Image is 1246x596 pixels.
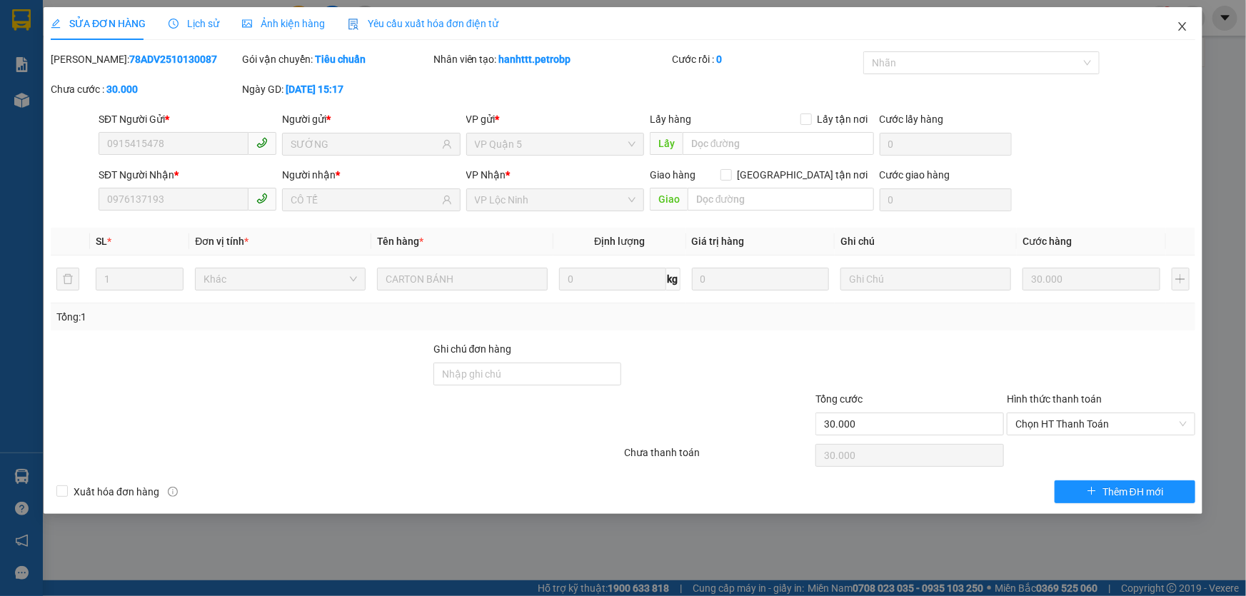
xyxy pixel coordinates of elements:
input: Dọc đường [688,188,874,211]
th: Ghi chú [835,228,1017,256]
span: clock-circle [169,19,179,29]
span: Chọn HT Thanh Toán [1015,413,1187,435]
input: Ghi chú đơn hàng [433,363,622,385]
span: Giao hàng [650,169,695,181]
button: Close [1162,7,1202,47]
span: Xuất hóa đơn hàng [68,484,165,500]
input: Tên người gửi [291,136,438,152]
div: Chưa thanh toán [623,445,815,470]
div: Cước rồi : [672,51,860,67]
span: phone [256,137,268,148]
span: Thêm ĐH mới [1102,484,1163,500]
span: [GEOGRAPHIC_DATA] tận nơi [732,167,874,183]
div: Ngày GD: [242,81,431,97]
div: VP gửi [466,111,644,127]
span: Cước hàng [1023,236,1072,247]
input: Dọc đường [683,132,874,155]
b: 30.000 [106,84,138,95]
span: close [1177,21,1188,32]
span: VP Nhận [466,169,506,181]
div: Nhân viên tạo: [433,51,670,67]
span: Ảnh kiện hàng [242,18,325,29]
span: info-circle [168,487,178,497]
span: Lấy [650,132,683,155]
span: phone [256,193,268,204]
b: [DATE] 15:17 [286,84,343,95]
b: Tiêu chuẩn [315,54,366,65]
span: Giao [650,188,688,211]
input: Tên người nhận [291,192,438,208]
img: icon [348,19,359,30]
span: picture [242,19,252,29]
span: SL [96,236,107,247]
input: Cước giao hàng [880,188,1012,211]
span: user [442,139,452,149]
div: SĐT Người Gửi [99,111,276,127]
span: Khác [204,268,357,290]
span: Yêu cầu xuất hóa đơn điện tử [348,18,498,29]
input: Ghi Chú [840,268,1011,291]
div: [PERSON_NAME]: [51,51,239,67]
span: Đơn vị tính [195,236,248,247]
b: hanhttt.petrobp [499,54,571,65]
div: Gói vận chuyển: [242,51,431,67]
div: Người gửi [282,111,460,127]
input: 0 [692,268,830,291]
span: Tên hàng [377,236,423,247]
span: Lịch sử [169,18,219,29]
span: user [442,195,452,205]
b: 78ADV2510130087 [129,54,217,65]
button: plusThêm ĐH mới [1055,480,1195,503]
span: VP Lộc Ninh [475,189,635,211]
span: Định lượng [594,236,645,247]
span: Lấy hàng [650,113,691,125]
label: Cước lấy hàng [880,113,944,125]
span: kg [666,268,680,291]
button: delete [56,268,79,291]
span: edit [51,19,61,29]
div: Người nhận [282,167,460,183]
span: Giá trị hàng [692,236,745,247]
div: SĐT Người Nhận [99,167,276,183]
b: 0 [716,54,722,65]
button: plus [1172,268,1190,291]
label: Cước giao hàng [880,169,950,181]
span: VP Quận 5 [475,133,635,155]
label: Ghi chú đơn hàng [433,343,512,355]
label: Hình thức thanh toán [1007,393,1102,405]
div: Chưa cước : [51,81,239,97]
input: 0 [1023,268,1160,291]
span: Tổng cước [815,393,863,405]
span: plus [1087,486,1097,497]
span: SỬA ĐƠN HÀNG [51,18,146,29]
div: Tổng: 1 [56,309,481,325]
input: VD: Bàn, Ghế [377,268,548,291]
input: Cước lấy hàng [880,133,1012,156]
span: Lấy tận nơi [812,111,874,127]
